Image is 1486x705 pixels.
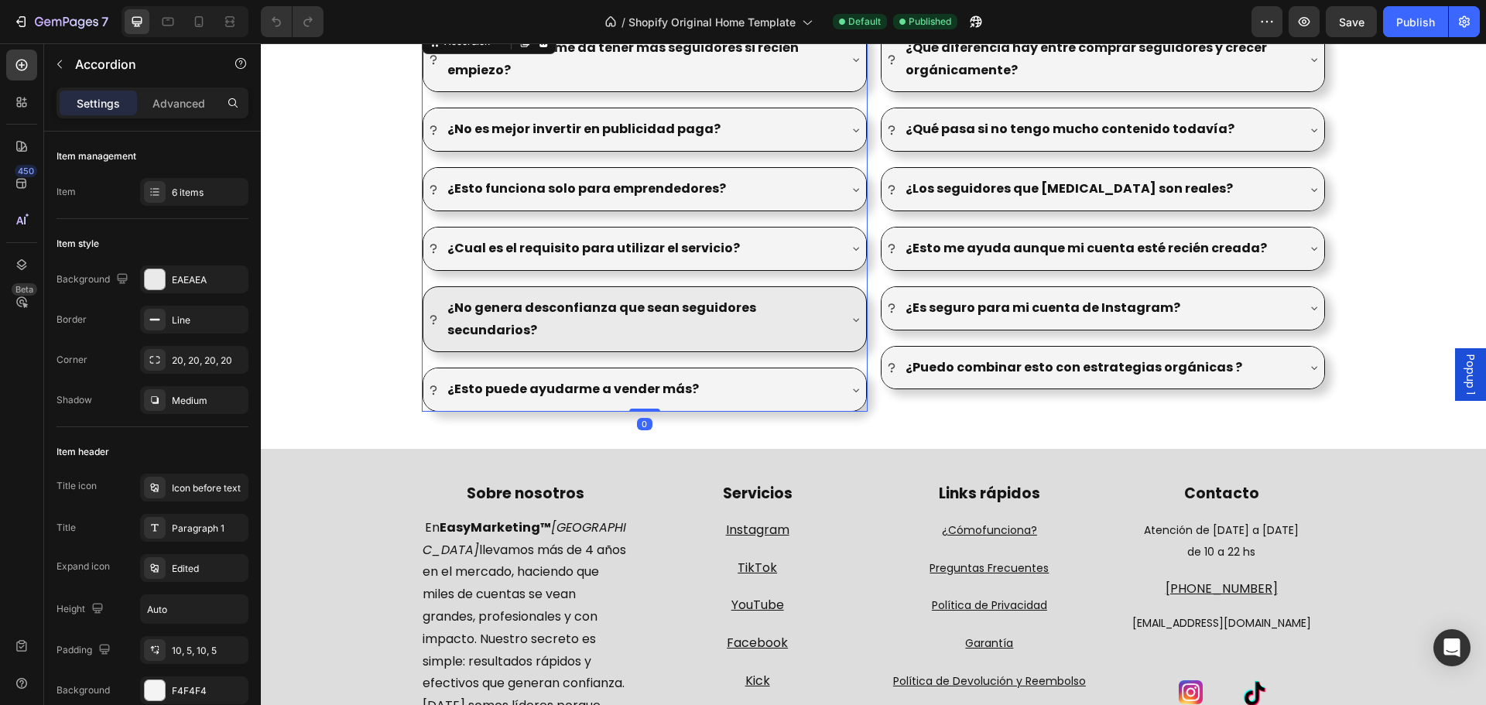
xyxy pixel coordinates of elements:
[187,196,479,214] strong: ¿Cual es el requisito para utilizar el servicio?
[678,440,779,460] strong: Links rápidos
[980,636,1008,664] img: gempages_573931796069090073-a14a4390-9b84-4f64-aaca-dccf9a2c999b.png
[141,595,248,623] input: Auto
[101,12,108,31] p: 7
[56,683,110,697] div: Background
[669,517,788,532] u: Preguntas Frecuentes
[704,590,752,608] a: Garantía
[848,15,881,29] span: Default
[187,255,495,296] strong: ¿No genera desconfianza que sean seguidores secundarios?
[1339,15,1364,29] span: Save
[179,475,290,493] strong: EasyMarketing™
[918,637,942,661] img: gempages_573931796069090073-1ea90d83-29a7-462b-bcaa-a64cd4fe9e0b.png
[56,149,136,163] div: Item management
[671,553,786,570] a: Política de Privacidad
[704,592,752,607] u: Garantía
[152,95,205,111] p: Advanced
[75,55,207,74] p: Accordion
[923,440,998,460] strong: Contacto
[187,136,465,154] strong: ¿Esto funciona solo para emprendedores?
[669,515,788,533] a: Preguntas Frecuentes
[926,501,995,516] span: de 10 a 22 hs
[172,562,245,576] div: Edited
[56,445,109,459] div: Item header
[172,186,245,200] div: 6 items
[56,640,114,661] div: Padding
[56,560,110,573] div: Expand icon
[671,554,786,570] u: Política de Privacidad
[15,165,37,177] div: 450
[172,481,245,495] div: Icon before text
[871,572,1050,587] span: [EMAIL_ADDRESS][DOMAIN_NAME]
[1326,6,1377,37] button: Save
[909,15,951,29] span: Published
[56,313,87,327] div: Border
[172,354,245,368] div: 20, 20, 20, 20
[1383,6,1448,37] button: Publish
[621,14,625,30] span: /
[1433,629,1471,666] div: Open Intercom Messenger
[12,283,37,296] div: Beta
[645,315,981,333] strong: ¿Puedo combinar esto con estrategias orgánicas ?
[645,196,1006,214] strong: ¿Esto me ayuda aunque mi cuenta esté recién creada?
[261,43,1486,705] iframe: Design area
[187,77,460,94] strong: ¿No es mejor invertir en publicidad paga?
[172,522,245,536] div: Paragraph 1
[721,477,726,495] a: f
[632,630,825,645] u: Política de Devolución y Reembolso
[56,393,92,407] div: Shadow
[162,475,365,515] i: [GEOGRAPHIC_DATA]
[1202,311,1217,351] span: Popup 1
[172,684,245,698] div: F4F4F4
[465,477,529,495] a: Instagram
[187,337,438,354] strong: ¿Esto puede ayudarme a vender más?
[1396,14,1435,30] div: Publish
[172,394,245,408] div: Medium
[56,185,76,199] div: Item
[484,628,509,646] a: Kick
[645,77,974,94] strong: ¿Qué pasa si no tengo mucho contenido todavía?
[462,440,532,460] strong: Servicios
[471,553,523,570] u: YouTube
[56,353,87,367] div: Corner
[645,255,919,273] strong: ¿Es seguro para mi cuenta de Instagram?
[56,269,132,290] div: Background
[172,644,245,658] div: 10, 5, 10, 5
[56,599,107,620] div: Height
[172,313,245,327] div: Line
[721,479,726,495] u: f
[628,14,796,30] span: Shopify Original Home Template
[162,474,368,652] p: En llevamos más de 4 años en el mercado, haciendo que miles de cuentas se vean grandes, profesion...
[883,479,1038,495] span: Atención de [DATE] a [DATE]
[905,536,1017,554] a: [PHONE_NUMBER]
[726,479,776,495] u: unciona?
[376,375,392,387] div: 0
[477,515,516,533] a: TikTok
[56,521,76,535] div: Title
[56,479,97,493] div: Title icon
[172,273,245,287] div: EAEAEA
[645,136,972,154] strong: ¿Los seguidores que [MEDICAL_DATA] son reales?
[632,628,825,646] a: Política de Devolución y Reembolso
[56,237,99,251] div: Item style
[261,6,324,37] div: Undo/Redo
[206,440,324,460] strong: Sobre nosotros
[466,590,527,608] a: Facebook
[681,479,721,495] u: ¿Cómo
[77,95,120,111] p: Settings
[6,6,115,37] button: 7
